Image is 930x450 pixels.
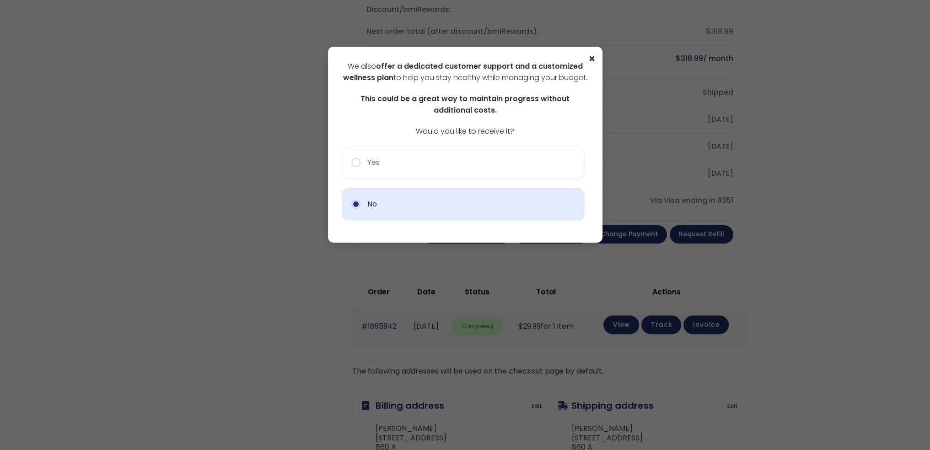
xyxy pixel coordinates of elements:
p: We also to help you stay healthy while managing your budget. [342,60,589,84]
button: Yes [342,146,584,179]
span: offer a dedicated customer support and a customized wellness plan [343,61,583,83]
p: Would you like to receive it? [342,125,589,137]
iframe: Sign Up via Text for Offers [7,415,110,443]
span: × [588,54,596,65]
button: No [342,188,584,220]
span: This could be a great way to maintain progress without additional costs. [360,93,570,116]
